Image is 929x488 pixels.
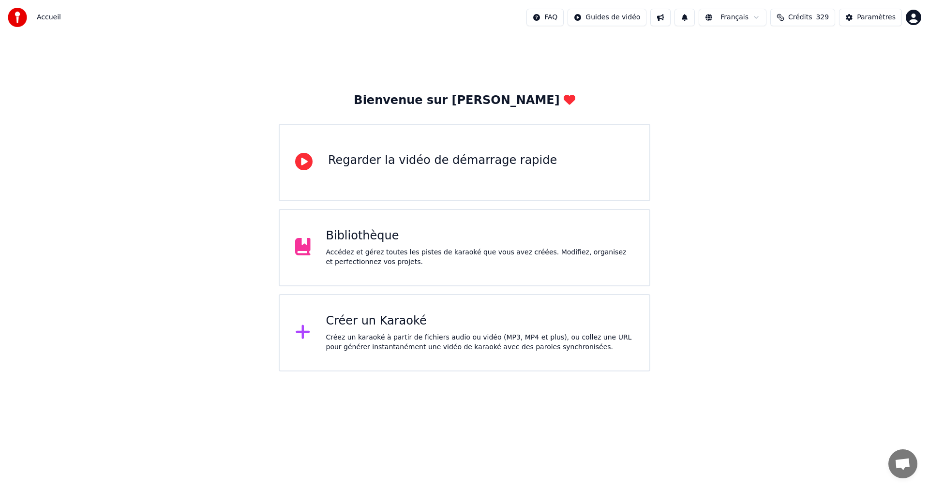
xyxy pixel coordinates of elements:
nav: breadcrumb [37,13,61,22]
button: Guides de vidéo [568,9,646,26]
div: Bienvenue sur [PERSON_NAME] [354,93,575,108]
button: Paramètres [839,9,902,26]
span: Crédits [788,13,812,22]
img: youka [8,8,27,27]
button: Crédits329 [770,9,835,26]
div: Accédez et gérez toutes les pistes de karaoké que vous avez créées. Modifiez, organisez et perfec... [326,248,634,267]
div: Regarder la vidéo de démarrage rapide [328,153,557,168]
span: 329 [816,13,829,22]
div: Paramètres [857,13,896,22]
div: Bibliothèque [326,228,634,244]
a: Ouvrir le chat [888,449,917,478]
button: FAQ [526,9,564,26]
div: Créer un Karaoké [326,313,634,329]
div: Créez un karaoké à partir de fichiers audio ou vidéo (MP3, MP4 et plus), ou collez une URL pour g... [326,333,634,352]
span: Accueil [37,13,61,22]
